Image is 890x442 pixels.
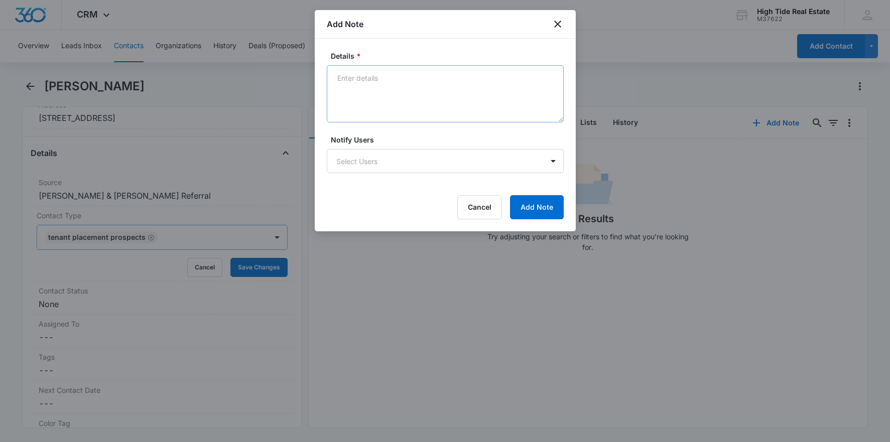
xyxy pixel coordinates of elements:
label: Details [331,51,568,61]
button: close [552,18,564,30]
h1: Add Note [327,18,363,30]
label: Notify Users [331,134,568,145]
button: Cancel [457,195,502,219]
button: Add Note [510,195,564,219]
